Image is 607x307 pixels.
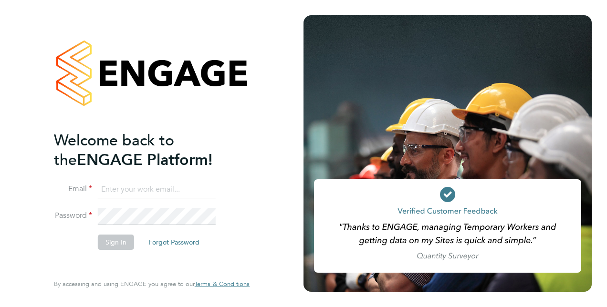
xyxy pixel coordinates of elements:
[98,181,216,198] input: Enter your work email...
[98,235,134,250] button: Sign In
[54,184,92,194] label: Email
[54,280,250,288] span: By accessing and using ENGAGE you agree to our
[54,211,92,221] label: Password
[195,280,250,288] span: Terms & Conditions
[195,280,250,288] a: Terms & Conditions
[141,235,207,250] button: Forgot Password
[54,131,174,169] span: Welcome back to the
[54,131,240,170] h2: ENGAGE Platform!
